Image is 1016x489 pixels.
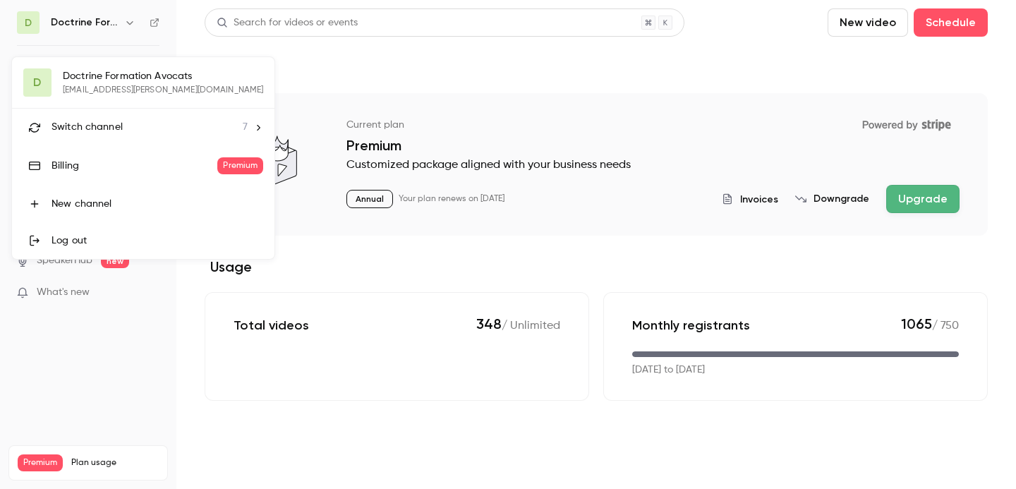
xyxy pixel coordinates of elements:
[52,197,263,211] div: New channel
[52,159,217,173] div: Billing
[243,120,248,135] span: 7
[217,157,263,174] span: Premium
[52,234,263,248] div: Log out
[52,120,123,135] span: Switch channel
